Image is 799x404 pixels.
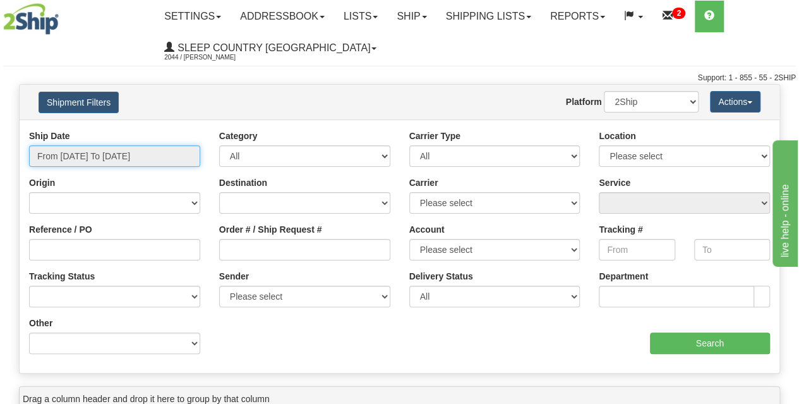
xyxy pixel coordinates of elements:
button: Shipment Filters [39,92,119,113]
label: Platform [566,95,602,108]
input: Search [650,333,771,354]
a: Sleep Country [GEOGRAPHIC_DATA] 2044 / [PERSON_NAME] [155,32,386,64]
label: Account [409,223,445,236]
img: logo2044.jpg [3,3,59,35]
label: Other [29,317,52,329]
a: 2 [652,1,695,32]
button: Actions [710,91,760,113]
div: Support: 1 - 855 - 55 - 2SHIP [3,73,796,83]
a: Addressbook [231,1,334,32]
sup: 2 [672,8,685,19]
span: 2044 / [PERSON_NAME] [164,51,259,64]
label: Location [599,130,635,142]
a: Ship [387,1,436,32]
div: live help - online [9,8,117,23]
label: Sender [219,270,249,283]
a: Reports [541,1,615,32]
span: Sleep Country [GEOGRAPHIC_DATA] [174,42,370,53]
label: Order # / Ship Request # [219,223,322,236]
label: Carrier [409,176,438,189]
label: Ship Date [29,130,70,142]
label: Carrier Type [409,130,460,142]
label: Reference / PO [29,223,92,236]
a: Lists [334,1,387,32]
a: Shipping lists [436,1,541,32]
label: Destination [219,176,267,189]
input: To [694,239,770,260]
label: Department [599,270,648,283]
label: Category [219,130,258,142]
iframe: chat widget [770,137,798,266]
label: Tracking # [599,223,642,236]
label: Tracking Status [29,270,95,283]
input: From [599,239,675,260]
label: Origin [29,176,55,189]
label: Service [599,176,630,189]
a: Settings [155,1,231,32]
label: Delivery Status [409,270,473,283]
